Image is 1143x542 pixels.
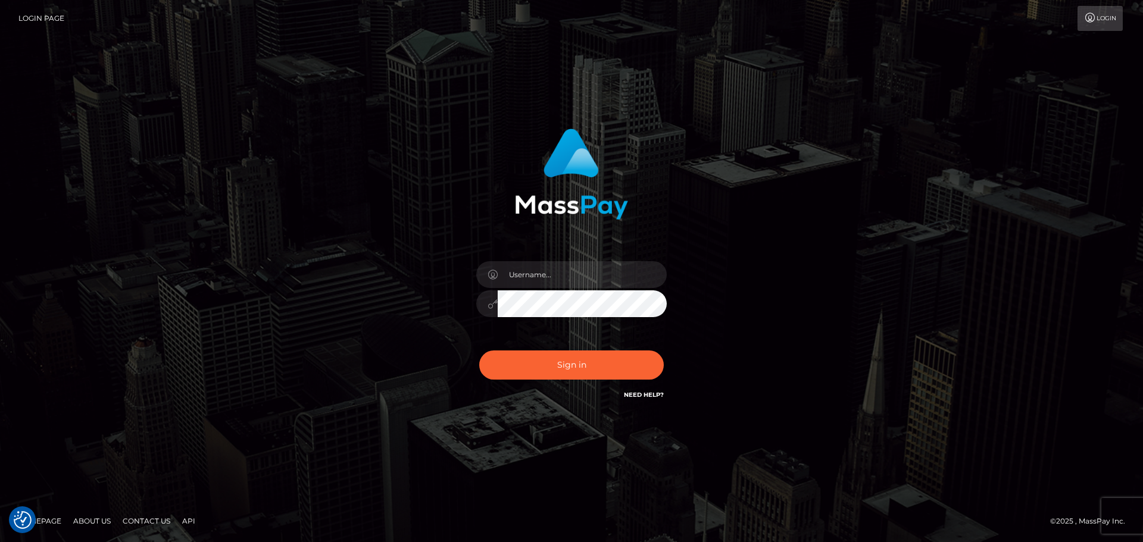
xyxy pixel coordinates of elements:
[68,512,115,530] a: About Us
[14,511,32,529] button: Consent Preferences
[18,6,64,31] a: Login Page
[479,350,664,380] button: Sign in
[1050,515,1134,528] div: © 2025 , MassPay Inc.
[498,261,667,288] input: Username...
[1078,6,1123,31] a: Login
[624,391,664,399] a: Need Help?
[14,511,32,529] img: Revisit consent button
[13,512,66,530] a: Homepage
[177,512,200,530] a: API
[118,512,175,530] a: Contact Us
[515,129,628,220] img: MassPay Login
